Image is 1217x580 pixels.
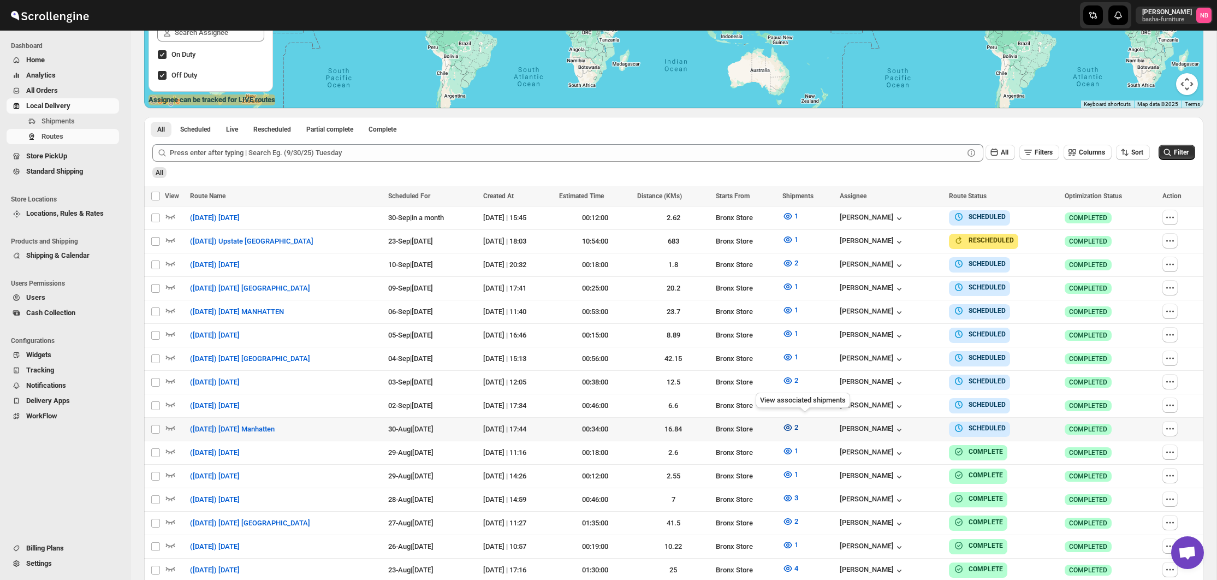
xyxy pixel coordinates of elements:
button: ([DATE]) [DATE] [183,209,246,227]
button: 1 [776,208,805,225]
button: [PERSON_NAME] [840,354,905,365]
span: Columns [1079,149,1105,156]
button: [PERSON_NAME] [840,401,905,412]
button: All [986,145,1015,160]
div: [DATE] | 16:46 [483,330,553,341]
div: 00:12:00 [559,471,631,482]
button: WorkFlow [7,409,119,424]
button: Home [7,52,119,68]
button: 1 [776,231,805,248]
p: [PERSON_NAME] [1142,8,1192,16]
div: [PERSON_NAME] [840,283,905,294]
span: 3 [794,494,798,502]
label: Assignee can be tracked for LIVE routes [149,94,275,105]
span: All Orders [26,86,58,94]
span: All [157,125,165,134]
button: Billing Plans [7,541,119,556]
span: Action [1162,192,1182,200]
span: ([DATE]) [DATE] [190,565,240,576]
span: Settings [26,559,52,567]
div: 00:46:00 [559,400,631,411]
div: [DATE] | 15:45 [483,212,553,223]
button: 1 [776,536,805,554]
b: COMPLETE [969,471,1003,479]
button: ([DATE]) [DATE] [183,491,246,508]
span: Map data ©2025 [1137,101,1178,107]
div: Bronx Store [716,236,776,247]
b: SCHEDULED [969,283,1006,291]
span: Partial complete [306,125,353,134]
button: 1 [776,348,805,366]
b: SCHEDULED [969,307,1006,315]
span: Users [26,293,45,301]
div: [PERSON_NAME] [840,377,905,388]
div: 8.89 [637,330,709,341]
span: 1 [794,306,798,314]
button: 2 [776,372,805,389]
button: [PERSON_NAME] [840,448,905,459]
button: ([DATE]) [DATE] [GEOGRAPHIC_DATA] [183,350,317,368]
div: 00:38:00 [559,377,631,388]
div: Bronx Store [716,471,776,482]
input: Search Assignee [175,24,264,42]
b: SCHEDULED [969,377,1006,385]
button: Notifications [7,378,119,393]
div: [PERSON_NAME] [840,495,905,506]
div: 12.5 [637,377,709,388]
div: 2.62 [637,212,709,223]
span: Standard Shipping [26,167,83,175]
span: 05-Sep | [DATE] [388,331,433,339]
span: 2 [794,376,798,384]
span: 02-Sep | [DATE] [388,401,433,410]
button: ([DATE]) [DATE] [183,327,246,344]
span: COMPLETED [1069,307,1107,316]
span: 2 [794,423,798,431]
div: Bronx Store [716,494,776,505]
button: Analytics [7,68,119,83]
div: Bronx Store [716,306,776,317]
span: COMPLETED [1069,401,1107,410]
span: 29-Aug | [DATE] [388,472,434,480]
button: Sort [1116,145,1150,160]
button: 2 [776,513,805,530]
span: Cash Collection [26,309,75,317]
div: 00:18:00 [559,259,631,270]
div: [DATE] | 14:59 [483,494,553,505]
span: Scheduled [180,125,211,134]
input: Press enter after typing | Search Eg. (9/30/25) Tuesday [170,144,964,162]
span: 4 [794,564,798,572]
div: [DATE] | 14:26 [483,471,553,482]
span: 1 [794,212,798,220]
span: Configurations [11,336,123,345]
span: ([DATE]) [DATE] [190,447,240,458]
span: Nael Basha [1196,8,1212,23]
button: 2 [776,255,805,272]
button: [PERSON_NAME] [840,213,905,224]
button: ([DATE]) [DATE] [183,444,246,461]
span: Store PickUp [26,152,67,160]
div: [PERSON_NAME] [840,260,905,271]
span: Scheduled For [388,192,430,200]
button: SCHEDULED [953,305,1006,316]
button: SCHEDULED [953,352,1006,363]
span: Shipping & Calendar [26,251,90,259]
div: 2.6 [637,447,709,458]
span: ([DATE]) [DATE] [190,212,240,223]
button: COMPLETE [953,493,1003,504]
button: Shipping & Calendar [7,248,119,263]
span: 1 [794,282,798,291]
span: COMPLETED [1069,331,1107,340]
button: COMPLETE [953,564,1003,575]
div: [PERSON_NAME] [840,518,905,529]
span: Products and Shipping [11,237,123,246]
span: ([DATE]) [DATE] [190,471,240,482]
button: [PERSON_NAME] [840,542,905,553]
span: Created At [483,192,514,200]
div: [DATE] | 10:57 [483,541,553,552]
button: [PERSON_NAME] [840,565,905,576]
span: 09-Sep | [DATE] [388,284,433,292]
b: SCHEDULED [969,424,1006,432]
button: Filter [1159,145,1195,160]
span: 2 [794,517,798,525]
